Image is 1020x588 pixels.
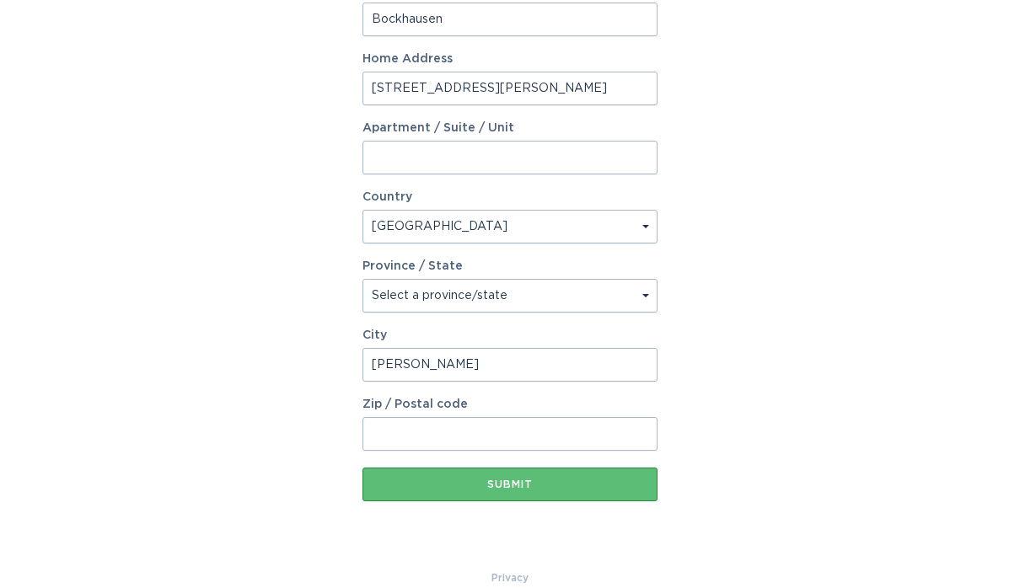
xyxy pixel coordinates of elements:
[362,260,463,272] label: Province / State
[362,191,412,203] label: Country
[362,468,658,501] button: Submit
[371,479,649,489] div: Submit
[362,398,658,410] label: Zip / Postal code
[362,122,658,134] label: Apartment / Suite / Unit
[362,329,658,341] label: City
[491,569,529,587] a: Privacy Policy & Terms of Use
[362,53,658,65] label: Home Address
